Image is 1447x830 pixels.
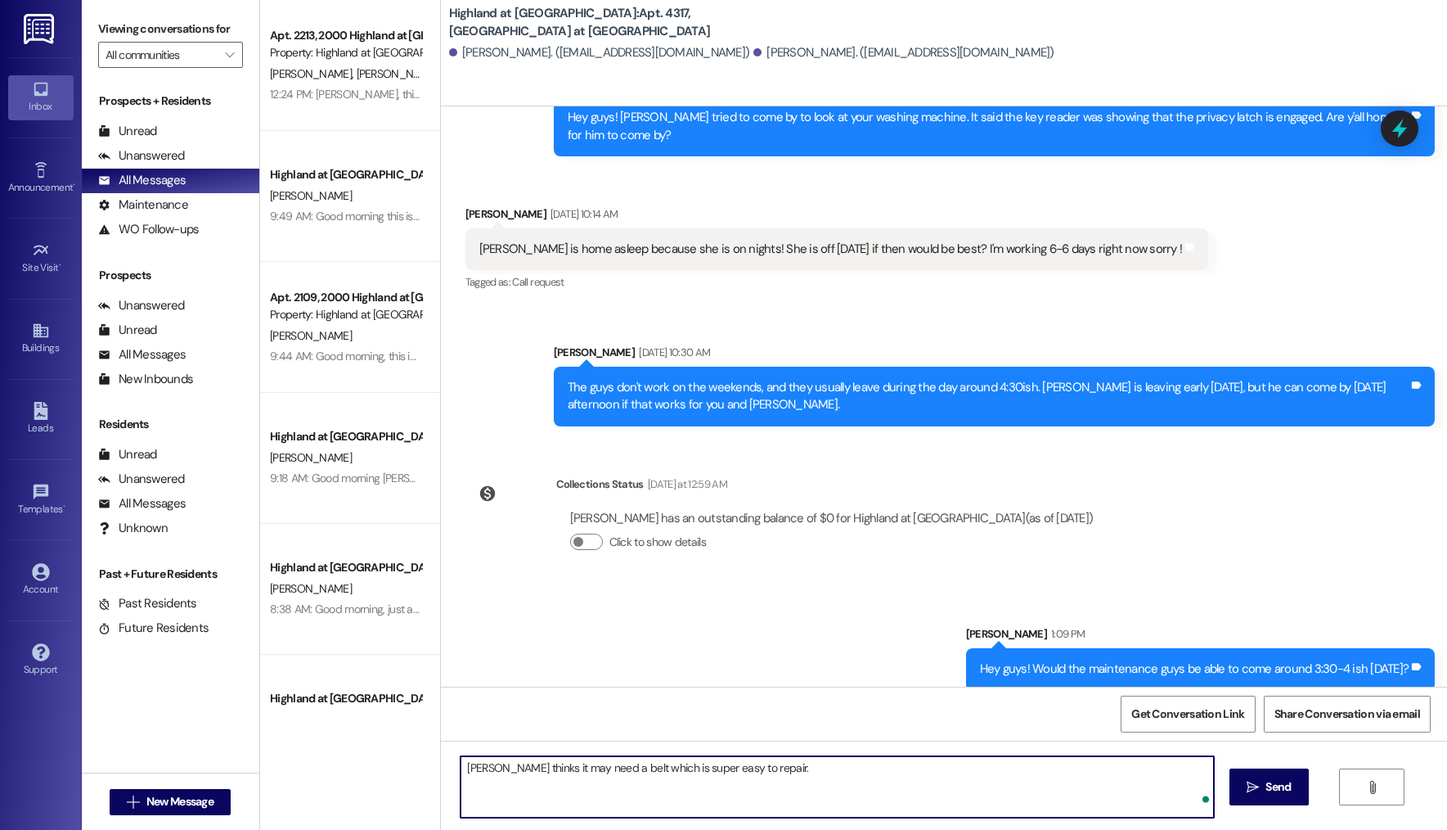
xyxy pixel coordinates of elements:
[1131,706,1244,723] span: Get Conversation Link
[270,559,421,576] div: Highland at [GEOGRAPHIC_DATA]
[110,789,231,815] button: New Message
[1265,778,1291,796] span: Send
[980,661,1409,678] div: Hey guys! Would the maintenance guys be able to come around 3:30-4 ish [DATE]?
[127,796,139,809] i: 
[1274,706,1420,723] span: Share Conversation via email
[106,42,217,68] input: All communities
[644,476,727,493] div: [DATE] at 12:59 AM
[98,221,199,238] div: WO Follow-ups
[270,66,357,81] span: [PERSON_NAME]
[270,289,421,306] div: Apt. 2109, 2000 Highland at [GEOGRAPHIC_DATA]
[8,75,74,120] a: Inbox
[270,306,421,323] div: Property: Highland at [GEOGRAPHIC_DATA]
[98,147,185,165] div: Unanswered
[568,109,1409,144] div: Hey guys! [PERSON_NAME] tried to come by to look at your washing machine. It said the key reader ...
[82,267,259,284] div: Prospects
[8,478,74,522] a: Templates •
[98,172,186,189] div: All Messages
[8,237,74,281] a: Site Visit •
[270,349,977,363] div: 9:44 AM: Good morning, this is [PERSON_NAME] from Highland office, just wanted to follow up to se...
[556,476,644,493] div: Collections Status
[225,48,234,61] i: 
[1121,696,1255,733] button: Get Conversation Link
[270,581,352,596] span: [PERSON_NAME]
[270,27,421,44] div: Apt. 2213, 2000 Highland at [GEOGRAPHIC_DATA]
[546,205,618,223] div: [DATE] 10:14 AM
[98,520,168,537] div: Unknown
[73,179,75,191] span: •
[98,123,157,140] div: Unread
[568,379,1409,414] div: The guys don't work on the weekends, and they usually leave during the day around 4:30ish. [PERSO...
[59,259,61,271] span: •
[98,495,186,512] div: All Messages
[479,241,1183,258] div: [PERSON_NAME] is home asleep because she is on nights! She is off [DATE] if then would be best? I...
[8,317,74,361] a: Buildings
[98,16,243,42] label: Viewing conversations for
[82,416,259,433] div: Residents
[1047,625,1085,643] div: 1:09 PM
[146,793,213,810] span: New Message
[609,534,706,551] label: Click to show details
[966,625,1436,648] div: [PERSON_NAME]
[270,166,421,183] div: Highland at [GEOGRAPHIC_DATA]
[98,446,157,463] div: Unread
[24,14,57,44] img: ResiDesk Logo
[1247,781,1259,794] i: 
[512,275,564,289] span: Call request
[270,428,421,445] div: Highland at [GEOGRAPHIC_DATA]
[270,471,1022,485] div: 9:18 AM: Good morning [PERSON_NAME], I was just following up with you about the email I sent out....
[449,5,776,40] b: Highland at [GEOGRAPHIC_DATA]: Apt. 4317, [GEOGRAPHIC_DATA] at [GEOGRAPHIC_DATA]
[270,44,421,61] div: Property: Highland at [GEOGRAPHIC_DATA]
[8,558,74,602] a: Account
[1366,781,1378,794] i: 
[270,328,352,343] span: [PERSON_NAME]
[465,270,1209,294] div: Tagged as:
[465,205,1209,228] div: [PERSON_NAME]
[356,66,438,81] span: [PERSON_NAME]
[98,371,193,388] div: New Inbounds
[270,209,1323,223] div: 9:49 AM: Good morning this is [PERSON_NAME] from Highland office, I am just following up to see i...
[461,756,1214,818] textarea: To enrich screen reader interactions, please activate Accessibility in Grammarly extension settings
[98,322,157,339] div: Unread
[98,471,185,488] div: Unanswered
[753,44,1054,61] div: [PERSON_NAME]. ([EMAIL_ADDRESS][DOMAIN_NAME])
[98,346,186,363] div: All Messages
[98,620,209,637] div: Future Residents
[270,188,352,203] span: [PERSON_NAME]
[449,44,750,61] div: [PERSON_NAME]. ([EMAIL_ADDRESS][DOMAIN_NAME])
[1264,696,1431,733] button: Share Conversation via email
[1229,769,1309,805] button: Send
[270,602,671,616] div: 8:38 AM: Good morning, just a friendly reminder that your lease has been generated.
[270,87,1339,101] div: 12:24 PM: [PERSON_NAME], this is [PERSON_NAME] from Highland at [GEOGRAPHIC_DATA]. I am just conf...
[98,196,188,214] div: Maintenance
[570,510,1094,527] div: [PERSON_NAME] has an outstanding balance of $0 for Highland at [GEOGRAPHIC_DATA] (as of [DATE])
[8,638,74,683] a: Support
[270,690,421,707] div: Highland at [GEOGRAPHIC_DATA]
[270,450,352,465] span: [PERSON_NAME]
[82,92,259,110] div: Prospects + Residents
[82,566,259,583] div: Past + Future Residents
[98,297,185,314] div: Unanswered
[98,595,197,612] div: Past Residents
[635,344,710,361] div: [DATE] 10:30 AM
[554,344,1435,367] div: [PERSON_NAME]
[270,712,352,727] span: [PERSON_NAME]
[63,501,65,512] span: •
[8,397,74,441] a: Leads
